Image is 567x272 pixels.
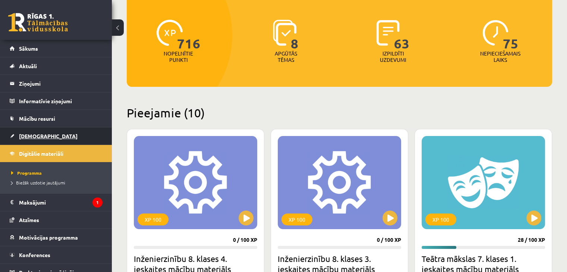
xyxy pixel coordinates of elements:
div: XP 100 [425,214,456,225]
a: Motivācijas programma [10,229,103,246]
i: 1 [92,197,103,208]
a: [DEMOGRAPHIC_DATA] [10,127,103,145]
a: Atzīmes [10,211,103,228]
a: Konferences [10,246,103,263]
span: 63 [394,20,410,50]
a: Ziņojumi [10,75,103,92]
a: Digitālie materiāli [10,145,103,162]
p: Izpildīti uzdevumi [378,50,407,63]
a: Rīgas 1. Tālmācības vidusskola [8,13,68,32]
legend: Maksājumi [19,194,103,211]
span: Atzīmes [19,216,39,223]
a: Informatīvie ziņojumi [10,92,103,110]
span: 8 [291,20,299,50]
span: Digitālie materiāli [19,150,63,157]
a: Biežāk uzdotie jautājumi [11,179,104,186]
p: Apgūtās tēmas [271,50,300,63]
span: Programma [11,170,42,176]
span: Motivācijas programma [19,234,78,241]
img: icon-learned-topics-4a711ccc23c960034f471b6e78daf4a3bad4a20eaf4de84257b87e66633f6470.svg [273,20,296,46]
span: [DEMOGRAPHIC_DATA] [19,133,78,139]
span: 75 [503,20,519,50]
a: Sākums [10,40,103,57]
span: Biežāk uzdotie jautājumi [11,180,65,186]
span: 716 [177,20,201,50]
div: XP 100 [281,214,312,225]
img: icon-clock-7be60019b62300814b6bd22b8e044499b485619524d84068768e800edab66f18.svg [482,20,508,46]
div: XP 100 [138,214,168,225]
p: Nopelnītie punkti [164,50,193,63]
a: Maksājumi1 [10,194,103,211]
span: Sākums [19,45,38,52]
a: Aktuāli [10,57,103,75]
img: icon-completed-tasks-ad58ae20a441b2904462921112bc710f1caf180af7a3daa7317a5a94f2d26646.svg [377,20,400,46]
p: Nepieciešamais laiks [480,50,520,63]
span: Konferences [19,252,50,258]
a: Programma [11,170,104,176]
a: Mācību resursi [10,110,103,127]
legend: Informatīvie ziņojumi [19,92,103,110]
h2: Pieejamie (10) [127,105,552,120]
legend: Ziņojumi [19,75,103,92]
span: Mācību resursi [19,115,55,122]
span: Aktuāli [19,63,37,69]
img: icon-xp-0682a9bc20223a9ccc6f5883a126b849a74cddfe5390d2b41b4391c66f2066e7.svg [157,20,183,46]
